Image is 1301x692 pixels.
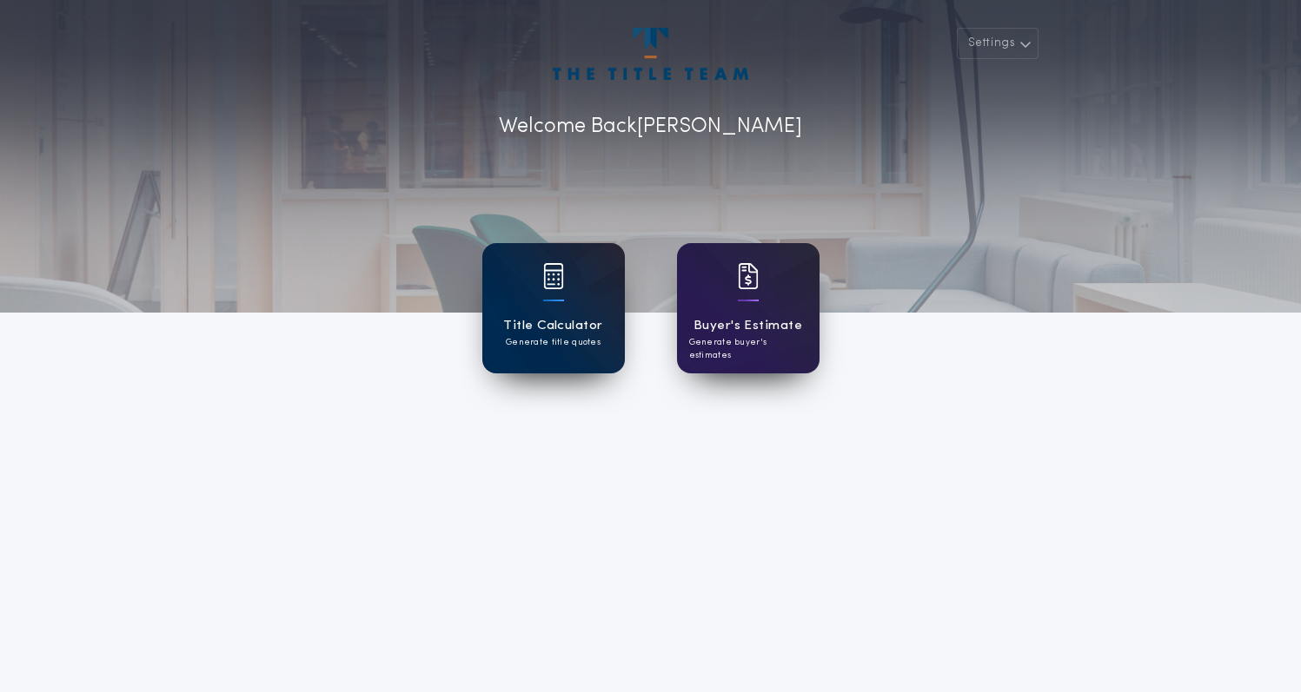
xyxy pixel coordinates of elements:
p: Welcome Back [PERSON_NAME] [499,111,802,142]
img: card icon [738,263,759,289]
a: card iconTitle CalculatorGenerate title quotes [482,243,625,373]
img: account-logo [553,28,747,80]
p: Generate title quotes [506,336,601,349]
h1: Buyer's Estimate [694,316,802,336]
a: card iconBuyer's EstimateGenerate buyer's estimates [677,243,820,373]
img: card icon [543,263,564,289]
p: Generate buyer's estimates [689,336,807,362]
h1: Title Calculator [503,316,602,336]
button: Settings [957,28,1039,59]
